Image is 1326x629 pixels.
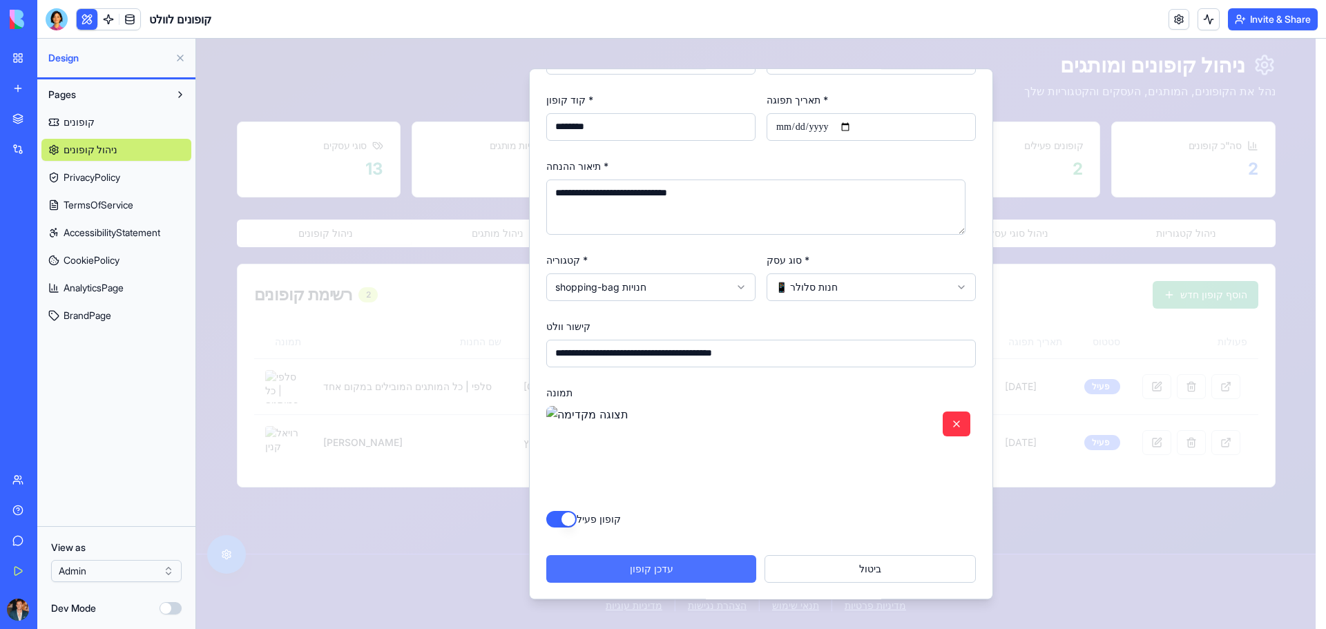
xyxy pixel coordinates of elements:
[350,282,394,293] label: קישור וולט
[48,88,76,101] span: Pages
[41,166,191,188] a: PrivacyPolicy
[41,249,191,271] a: CookiePolicy
[41,111,191,133] a: קופונים
[350,122,412,133] label: תיאור ההנחה *
[41,84,169,106] button: Pages
[381,476,425,485] label: קופון פעיל
[10,10,95,29] img: logo
[570,215,613,227] label: סוג עסק *
[1228,8,1318,30] button: Invite & Share
[51,601,96,615] label: Dev Mode
[149,11,211,28] span: קופונים לוולט
[568,516,780,544] button: ביטול
[41,222,191,244] a: AccessibilityStatement
[64,143,117,157] span: ניהול קופונים
[350,215,392,227] label: קטגוריה *
[51,541,182,554] label: View as
[41,304,191,327] a: BrandPage
[64,226,160,240] span: AccessibilityStatement
[350,55,397,67] label: קוד קופון *
[41,139,191,161] a: ניהול קופונים
[64,171,120,184] span: PrivacyPolicy
[41,277,191,299] a: AnalyticsPage
[64,198,133,212] span: TermsOfService
[41,194,191,216] a: TermsOfService
[350,516,560,544] button: עדכן קופון
[48,51,169,65] span: Design
[350,367,780,456] img: תצוגה מקדימה
[64,309,111,322] span: BrandPage
[64,115,95,129] span: קופונים
[350,348,376,360] label: תמונה
[570,55,632,67] label: תאריך תפוגה *
[64,281,124,295] span: AnalyticsPage
[64,253,119,267] span: CookiePolicy
[7,599,29,621] img: ACg8ocKImB3NmhjzizlkhQX-yPY2fZynwA8pJER7EWVqjn6AvKs_a422YA=s96-c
